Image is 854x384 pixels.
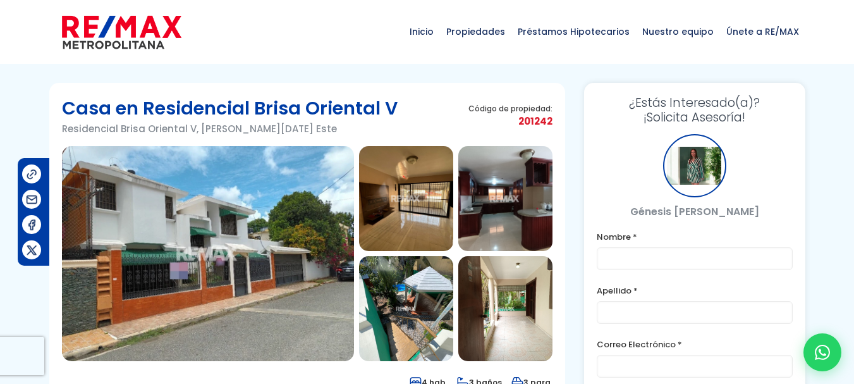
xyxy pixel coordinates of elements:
img: Casa en Residencial Brisa Oriental V [359,256,453,361]
span: Propiedades [440,13,511,51]
label: Nombre * [597,229,793,245]
p: Génesis [PERSON_NAME] [597,204,793,220]
span: Código de propiedad: [468,104,552,113]
label: Correo Electrónico * [597,337,793,352]
img: Compartir [25,244,39,257]
p: Residencial Brisa Oriental V, [PERSON_NAME][DATE] Este [62,121,398,137]
img: remax-metropolitana-logo [62,13,181,51]
span: ¿Estás Interesado(a)? [597,96,793,110]
h3: ¡Solicita Asesoría! [597,96,793,125]
img: Compartir [25,193,39,206]
img: Casa en Residencial Brisa Oriental V [458,146,552,251]
img: Casa en Residencial Brisa Oriental V [359,146,453,251]
img: Casa en Residencial Brisa Oriental V [458,256,552,361]
img: Compartir [25,168,39,181]
span: Inicio [403,13,440,51]
span: Nuestro equipo [636,13,720,51]
span: Únete a RE/MAX [720,13,805,51]
span: Préstamos Hipotecarios [511,13,636,51]
span: 201242 [468,113,552,129]
label: Apellido * [597,283,793,299]
h1: Casa en Residencial Brisa Oriental V [62,96,398,121]
img: Casa en Residencial Brisa Oriental V [62,146,354,361]
div: Génesis Villegas [663,134,726,197]
img: Compartir [25,218,39,232]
